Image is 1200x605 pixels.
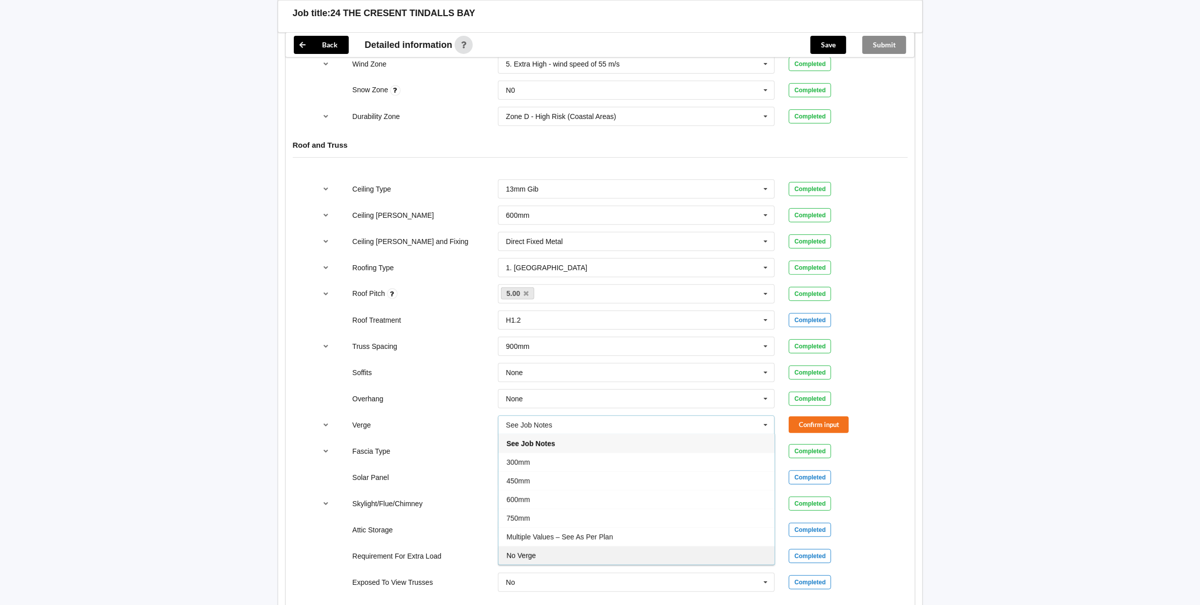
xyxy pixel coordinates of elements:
[316,337,336,355] button: reference-toggle
[506,264,587,271] div: 1. [GEOGRAPHIC_DATA]
[810,36,846,54] button: Save
[506,579,515,586] div: No
[316,416,336,434] button: reference-toggle
[789,470,831,485] div: Completed
[789,339,831,353] div: Completed
[352,369,372,377] label: Soffits
[789,109,831,124] div: Completed
[352,211,434,219] label: Ceiling [PERSON_NAME]
[789,313,831,327] div: Completed
[352,112,400,120] label: Durability Zone
[789,444,831,458] div: Completed
[293,8,331,19] h3: Job title:
[316,442,336,460] button: reference-toggle
[352,473,389,481] label: Solar Panel
[293,140,908,150] h4: Roof and Truss
[789,208,831,222] div: Completed
[789,234,831,249] div: Completed
[507,514,530,522] span: 750mm
[294,36,349,54] button: Back
[316,232,336,251] button: reference-toggle
[352,86,390,94] label: Snow Zone
[316,107,336,126] button: reference-toggle
[316,285,336,303] button: reference-toggle
[316,259,336,277] button: reference-toggle
[506,343,530,350] div: 900mm
[506,212,530,219] div: 600mm
[506,60,620,68] div: 5. Extra High - wind speed of 55 m/s
[352,185,391,193] label: Ceiling Type
[789,549,831,563] div: Completed
[789,182,831,196] div: Completed
[352,289,387,297] label: Roof Pitch
[789,497,831,511] div: Completed
[352,316,401,324] label: Roof Treatment
[789,416,849,433] button: Confirm input
[501,287,534,299] a: 5.00
[352,552,441,560] label: Requirement For Extra Load
[789,366,831,380] div: Completed
[352,60,387,68] label: Wind Zone
[506,238,563,245] div: Direct Fixed Metal
[507,458,530,466] span: 300mm
[316,495,336,513] button: reference-toggle
[789,523,831,537] div: Completed
[507,477,530,485] span: 450mm
[789,575,831,589] div: Completed
[316,206,336,224] button: reference-toggle
[507,440,555,448] span: See Job Notes
[352,447,390,455] label: Fascia Type
[316,55,336,73] button: reference-toggle
[331,8,475,19] h3: 24 THE CRESENT TINDALLS BAY
[507,552,536,560] span: No Verge
[316,180,336,198] button: reference-toggle
[789,287,831,301] div: Completed
[352,237,468,246] label: Ceiling [PERSON_NAME] and Fixing
[352,264,394,272] label: Roofing Type
[789,83,831,97] div: Completed
[352,500,422,508] label: Skylight/Flue/Chimney
[352,526,393,534] label: Attic Storage
[352,395,383,403] label: Overhang
[507,496,530,504] span: 600mm
[507,533,613,541] span: Multiple Values – See As Per Plan
[352,578,433,586] label: Exposed To View Trusses
[352,342,397,350] label: Truss Spacing
[365,40,453,49] span: Detailed information
[789,57,831,71] div: Completed
[789,392,831,406] div: Completed
[506,113,616,120] div: Zone D - High Risk (Coastal Areas)
[352,421,371,429] label: Verge
[506,369,523,376] div: None
[506,87,515,94] div: N0
[506,395,523,402] div: None
[506,186,539,193] div: 13mm Gib
[506,317,521,324] div: H1.2
[789,261,831,275] div: Completed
